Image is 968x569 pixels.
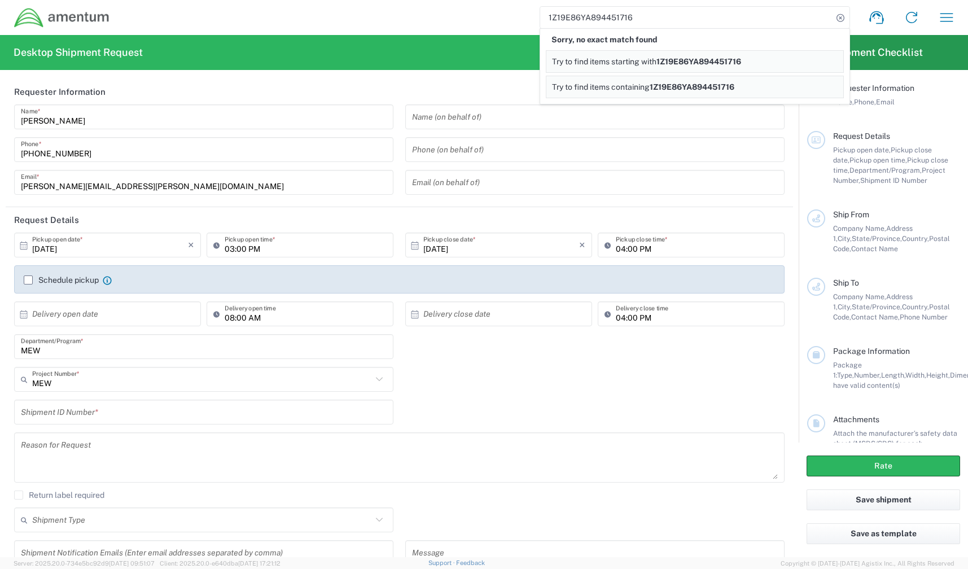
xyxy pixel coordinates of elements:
[860,176,927,185] span: Shipment ID Number
[540,7,833,28] input: Shipment, tracking or reference number
[849,166,922,174] span: Department/Program,
[14,491,104,500] label: Return label required
[881,371,905,379] span: Length,
[833,429,957,468] span: Attach the manufacturer’s safety data sheet (MSDS/SDS) for each commodity with hazardous material...
[238,560,281,567] span: [DATE] 17:21:12
[109,560,155,567] span: [DATE] 09:51:07
[838,234,852,243] span: City,
[579,236,585,254] i: ×
[876,98,895,106] span: Email
[807,523,960,544] button: Save as template
[833,361,862,379] span: Package 1:
[833,224,886,233] span: Company Name,
[900,313,948,321] span: Phone Number
[552,82,650,91] span: Try to find items containing
[833,210,869,219] span: Ship From
[807,489,960,510] button: Save shipment
[160,560,281,567] span: Client: 2025.20.0-e640dba
[833,347,910,356] span: Package Information
[833,292,886,301] span: Company Name,
[926,371,950,379] span: Height,
[905,371,926,379] span: Width,
[849,156,907,164] span: Pickup open time,
[854,98,876,106] span: Phone,
[456,559,485,566] a: Feedback
[902,234,929,243] span: Country,
[781,558,954,568] span: Copyright © [DATE]-[DATE] Agistix Inc., All Rights Reserved
[14,7,110,28] img: dyncorp
[650,82,734,91] span: 1Z19E86YA894451716
[188,236,194,254] i: ×
[851,244,898,253] span: Contact Name
[24,275,99,284] label: Schedule pickup
[851,313,900,321] span: Contact Name,
[809,46,923,59] h2: Shipment Checklist
[833,415,879,424] span: Attachments
[852,234,902,243] span: State/Province,
[14,86,106,98] h2: Requester Information
[852,303,902,311] span: State/Province,
[833,84,914,93] span: Requester Information
[656,57,741,66] span: 1Z19E86YA894451716
[14,560,155,567] span: Server: 2025.20.0-734e5bc92d9
[428,559,457,566] a: Support
[837,371,854,379] span: Type,
[807,456,960,476] button: Rate
[854,371,881,379] span: Number,
[546,29,844,50] div: Sorry, no exact match found
[833,146,891,154] span: Pickup open date,
[902,303,929,311] span: Country,
[14,215,79,226] h2: Request Details
[833,278,859,287] span: Ship To
[14,46,143,59] h2: Desktop Shipment Request
[552,57,656,66] span: Try to find items starting with
[838,303,852,311] span: City,
[833,132,890,141] span: Request Details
